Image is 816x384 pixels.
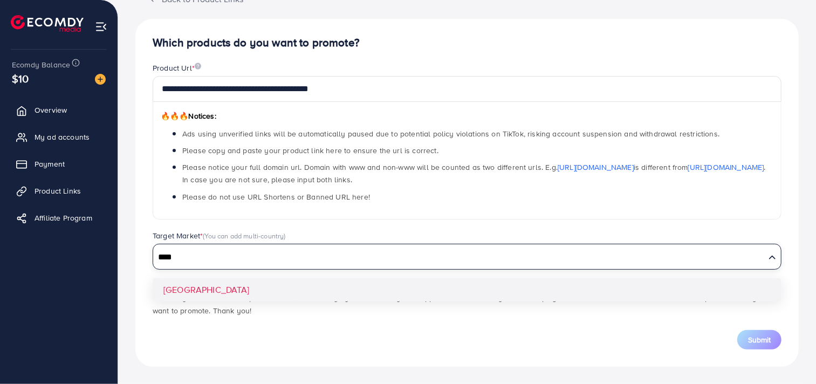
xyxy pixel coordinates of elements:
[8,153,109,175] a: Payment
[182,145,438,156] span: Please copy and paste your product link here to ensure the url is correct.
[182,191,370,202] span: Please do not use URL Shortens or Banned URL here!
[35,159,65,169] span: Payment
[203,231,285,241] span: (You can add multi-country)
[12,59,70,70] span: Ecomdy Balance
[153,230,286,241] label: Target Market
[153,63,201,73] label: Product Url
[8,99,109,121] a: Overview
[11,15,84,32] img: logo
[161,111,216,121] span: Notices:
[748,334,771,345] span: Submit
[35,212,92,223] span: Affiliate Program
[35,105,67,115] span: Overview
[182,162,766,185] span: Please notice your full domain url. Domain with www and non-www will be counted as two different ...
[95,20,107,33] img: menu
[153,36,781,50] h4: Which products do you want to promote?
[688,162,764,173] a: [URL][DOMAIN_NAME]
[153,244,781,270] div: Search for option
[35,186,81,196] span: Product Links
[770,335,808,376] iframe: Chat
[161,111,188,121] span: 🔥🔥🔥
[195,63,201,70] img: image
[95,74,106,85] img: image
[558,162,634,173] a: [URL][DOMAIN_NAME]
[737,330,781,349] button: Submit
[12,71,29,86] span: $10
[153,291,781,317] p: *Note: If you use unverified product links, the Ecomdy system will notify the support team to rev...
[8,207,109,229] a: Affiliate Program
[35,132,90,142] span: My ad accounts
[154,249,764,266] input: Search for option
[8,180,109,202] a: Product Links
[182,128,719,139] span: Ads using unverified links will be automatically paused due to potential policy violations on Tik...
[153,278,781,301] li: [GEOGRAPHIC_DATA]
[8,126,109,148] a: My ad accounts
